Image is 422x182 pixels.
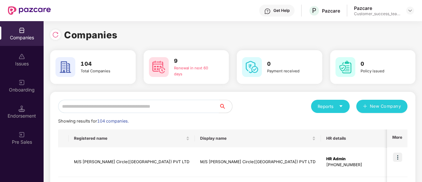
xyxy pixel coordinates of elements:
[200,136,311,141] span: Display name
[219,104,232,109] span: search
[64,28,118,42] h1: Companies
[195,129,321,147] th: Display name
[81,68,122,74] div: Total Companies
[318,103,343,110] div: Reports
[354,5,400,11] div: Pazcare
[407,8,413,13] img: svg+xml;base64,PHN2ZyBpZD0iRHJvcGRvd24tMzJ4MzIiIHhtbG5zPSJodHRwOi8vd3d3LnczLm9yZy8yMDAwL3N2ZyIgd2...
[69,147,195,177] td: M/S [PERSON_NAME] Circle([GEOGRAPHIC_DATA]) PVT LTD
[361,68,402,74] div: Policy issued
[387,129,407,147] th: More
[219,100,232,113] button: search
[52,31,59,38] img: svg+xml;base64,PHN2ZyBpZD0iUmVsb2FkLTMyeDMyIiB4bWxucz0iaHR0cDovL3d3dy53My5vcmcvMjAwMC9zdmciIHdpZH...
[370,103,401,110] span: New Company
[174,65,215,77] div: Renewal in next 60 days
[18,131,25,138] img: svg+xml;base64,PHN2ZyB3aWR0aD0iMjAiIGhlaWdodD0iMjAiIHZpZXdCb3g9IjAgMCAyMCAyMCIgZmlsbD0ibm9uZSIgeG...
[69,129,195,147] th: Registered name
[55,57,75,77] img: svg+xml;base64,PHN2ZyB4bWxucz0iaHR0cDovL3d3dy53My5vcmcvMjAwMC9zdmciIHdpZHRoPSI2MCIgaGVpZ2h0PSI2MC...
[264,8,271,15] img: svg+xml;base64,PHN2ZyBpZD0iSGVscC0zMngzMiIgeG1sbnM9Imh0dHA6Ly93d3cudzMub3JnLzIwMDAvc3ZnIiB3aWR0aD...
[18,79,25,86] img: svg+xml;base64,PHN2ZyB3aWR0aD0iMjAiIGhlaWdodD0iMjAiIHZpZXdCb3g9IjAgMCAyMCAyMCIgZmlsbD0ibm9uZSIgeG...
[322,8,340,14] div: Pazcare
[195,147,321,177] td: M/S [PERSON_NAME] Circle([GEOGRAPHIC_DATA]) PVT LTD
[363,104,367,109] span: plus
[361,60,402,68] h3: 0
[18,53,25,60] img: svg+xml;base64,PHN2ZyBpZD0iSXNzdWVzX2Rpc2FibGVkIiB4bWxucz0iaHR0cDovL3d3dy53My5vcmcvMjAwMC9zdmciIH...
[149,57,169,77] img: svg+xml;base64,PHN2ZyB4bWxucz0iaHR0cDovL3d3dy53My5vcmcvMjAwMC9zdmciIHdpZHRoPSI2MCIgaGVpZ2h0PSI2MC...
[326,162,394,168] div: [PHONE_NUMBER]
[81,60,122,68] h3: 104
[18,105,25,112] img: svg+xml;base64,PHN2ZyB3aWR0aD0iMTQuNSIgaGVpZ2h0PSIxNC41IiB2aWV3Qm94PSIwIDAgMTYgMTYiIGZpbGw9Im5vbm...
[393,153,402,162] img: icon
[335,57,355,77] img: svg+xml;base64,PHN2ZyB4bWxucz0iaHR0cDovL3d3dy53My5vcmcvMjAwMC9zdmciIHdpZHRoPSI2MCIgaGVpZ2h0PSI2MC...
[339,104,343,108] span: caret-down
[8,6,51,15] img: New Pazcare Logo
[242,57,262,77] img: svg+xml;base64,PHN2ZyB4bWxucz0iaHR0cDovL3d3dy53My5vcmcvMjAwMC9zdmciIHdpZHRoPSI2MCIgaGVpZ2h0PSI2MC...
[273,8,290,13] div: Get Help
[354,11,400,17] div: Customer_success_team_lead
[321,129,399,147] th: HR details
[267,60,308,68] h3: 0
[174,57,215,65] h3: 9
[356,100,407,113] button: plusNew Company
[97,119,129,124] span: 104 companies.
[312,7,316,15] span: P
[267,68,308,74] div: Payment received
[74,136,185,141] span: Registered name
[58,119,129,124] span: Showing results for
[18,27,25,34] img: svg+xml;base64,PHN2ZyBpZD0iQ29tcGFuaWVzIiB4bWxucz0iaHR0cDovL3d3dy53My5vcmcvMjAwMC9zdmciIHdpZHRoPS...
[326,156,394,162] div: HR Admin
